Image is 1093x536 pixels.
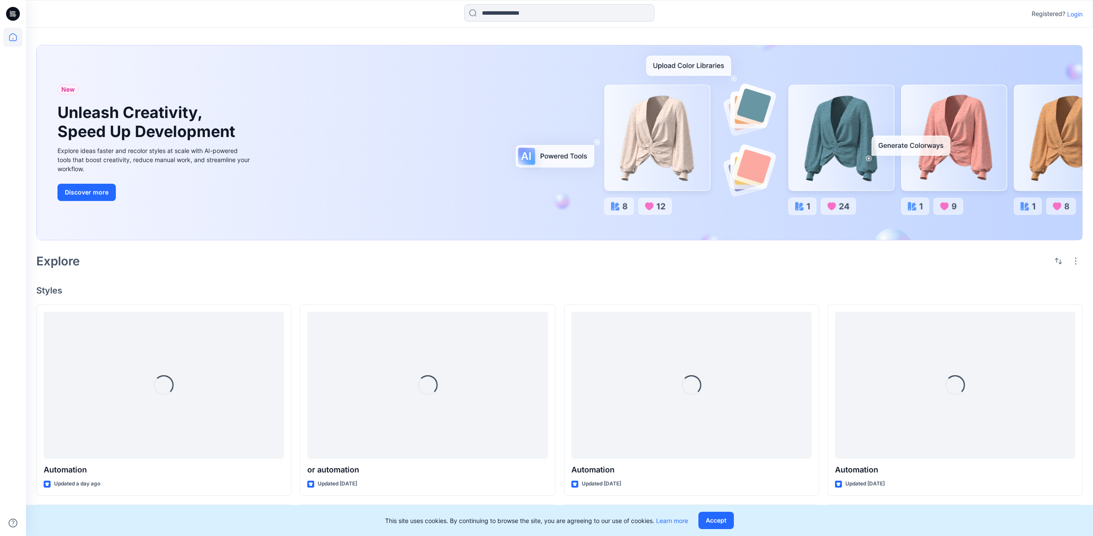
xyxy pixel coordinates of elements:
h2: Explore [36,254,80,268]
p: Updated [DATE] [582,479,621,488]
a: Discover more [57,184,252,201]
p: This site uses cookies. By continuing to browse the site, you are agreeing to our use of cookies. [385,516,688,525]
p: or automation [307,464,548,476]
span: New [61,84,75,95]
p: Updated a day ago [54,479,100,488]
p: Registered? [1032,9,1065,19]
p: Automation [44,464,284,476]
p: Updated [DATE] [318,479,357,488]
p: Login [1067,10,1083,19]
p: Automation [835,464,1075,476]
p: Automation [571,464,812,476]
button: Discover more [57,184,116,201]
h1: Unleash Creativity, Speed Up Development [57,103,239,140]
div: Explore ideas faster and recolor styles at scale with AI-powered tools that boost creativity, red... [57,146,252,173]
a: Learn more [656,517,688,524]
button: Accept [698,512,734,529]
p: Updated [DATE] [845,479,885,488]
h4: Styles [36,285,1083,296]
